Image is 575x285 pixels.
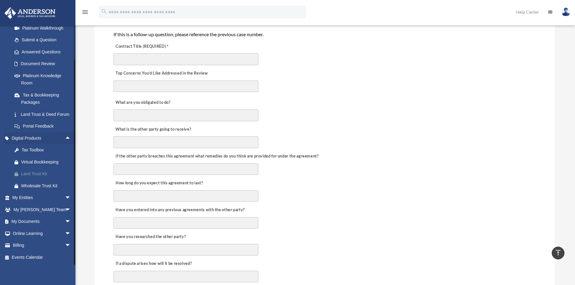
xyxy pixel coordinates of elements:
[4,239,80,252] a: Billingarrow_drop_down
[4,216,80,228] a: My Documentsarrow_drop_down
[8,144,80,156] a: Tax Toolbox
[113,206,247,214] label: Have you entered into any previous agreements with the other party?
[4,227,80,239] a: Online Learningarrow_drop_down
[8,70,80,89] a: Platinum Knowledge Room
[113,260,193,268] label: If a dispute arises how will it be resolved?
[8,168,80,180] a: Land Trust Kit
[21,182,72,190] div: Wholesale Trust Kit
[8,46,80,58] a: Answered Questions
[65,204,77,216] span: arrow_drop_down
[4,251,80,263] a: Events Calendar
[4,132,80,144] a: Digital Productsarrow_drop_up
[8,156,80,168] a: Virtual Bookkeeping
[65,132,77,144] span: arrow_drop_up
[8,108,80,120] a: Land Trust & Deed Forum
[554,249,562,256] i: vertical_align_top
[8,89,80,108] a: Tax & Bookkeeping Packages
[561,8,570,16] img: User Pic
[113,152,320,160] label: If the other party breaches this agreement what remedies do you think are provided for under the ...
[113,15,536,38] div: The standard turnaround time for contract review is 7-10 Business Days. Expedite options and pric...
[8,22,80,34] a: Platinum Walkthrough
[21,170,72,178] div: Land Trust Kit
[113,69,209,78] label: Top Concerns You’d Like Addressed in the Review
[113,179,205,188] label: How long do you expect this agreement to last?
[4,192,80,204] a: My Entitiesarrow_drop_down
[113,98,174,107] label: What are you obligated to do?
[113,42,174,51] label: Contract Title (REQUIRED)
[552,247,564,259] a: vertical_align_top
[113,125,193,134] label: What is the other party going to receive?
[3,7,57,19] img: Anderson Advisors Platinum Portal
[21,158,72,166] div: Virtual Bookkeeping
[65,227,77,240] span: arrow_drop_down
[81,11,89,16] a: menu
[113,233,187,241] label: Have you researched the other party?
[4,204,80,216] a: My [PERSON_NAME] Teamarrow_drop_down
[21,146,72,154] div: Tax Toolbox
[8,34,80,46] a: Submit a Question
[81,8,89,16] i: menu
[8,120,80,132] a: Portal Feedback
[101,8,107,15] i: search
[8,180,80,192] a: Wholesale Trust Kit
[8,58,77,70] a: Document Review
[65,216,77,228] span: arrow_drop_down
[65,239,77,252] span: arrow_drop_down
[65,192,77,204] span: arrow_drop_down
